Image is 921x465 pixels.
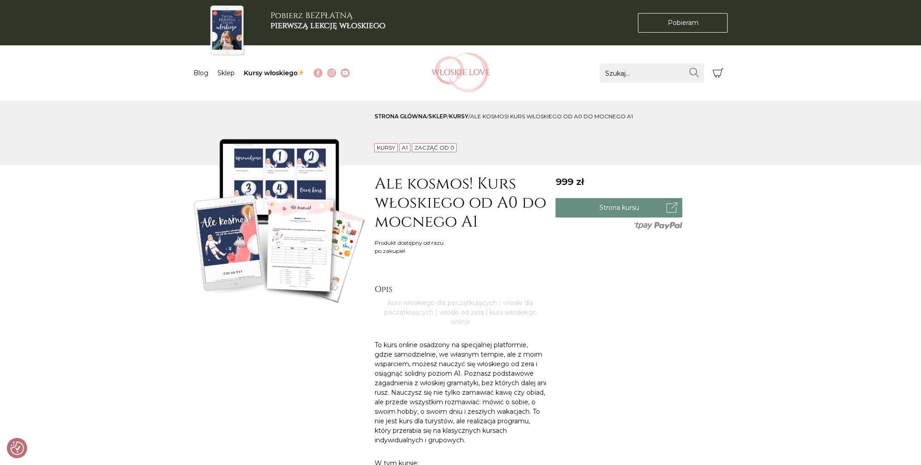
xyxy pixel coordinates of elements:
h3: Pobierz BEZPŁATNĄ [270,11,386,30]
a: Kursy [448,113,468,120]
b: pierwszą lekcję włoskiego [270,20,386,31]
a: Sklep [217,69,235,77]
input: Szukaj... [600,63,704,83]
div: Produkt dostępny od razu po zakupie! [374,239,443,255]
a: A1 [402,144,408,151]
a: sklep [428,113,447,120]
a: Strona główna [374,113,426,120]
button: Koszyk [709,63,728,83]
span: Pobieram [667,18,698,28]
a: Kursy włoskiego [244,69,305,77]
img: Włoskielove [431,53,490,93]
button: Preferencje co do zgód [10,441,24,455]
img: Revisit consent button [10,441,24,455]
a: Strona kursu [555,198,682,218]
span: 999 [555,176,583,187]
a: Kursy [377,144,395,151]
span: Ale kosmos! Kurs włoskiego od A0 do mocnego A1 [470,113,632,120]
p: kurs włoskiego dla początkujących | włoski dla początkujących | włoski od zera | kurs włoskiego o... [374,298,546,327]
a: Zacząć od 0 [414,144,454,151]
a: Pobieram [638,13,728,33]
img: ✨ [298,69,304,76]
span: / / / [374,113,632,120]
h2: Opis [374,285,546,295]
p: To kurs online osadzony na specjalnej platformie, gdzie samodzielnie, we własnym tempie, ale z mo... [374,340,546,445]
a: Blog [193,69,208,77]
h1: Ale kosmos! Kurs włoskiego od A0 do mocnego A1 [374,174,546,232]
